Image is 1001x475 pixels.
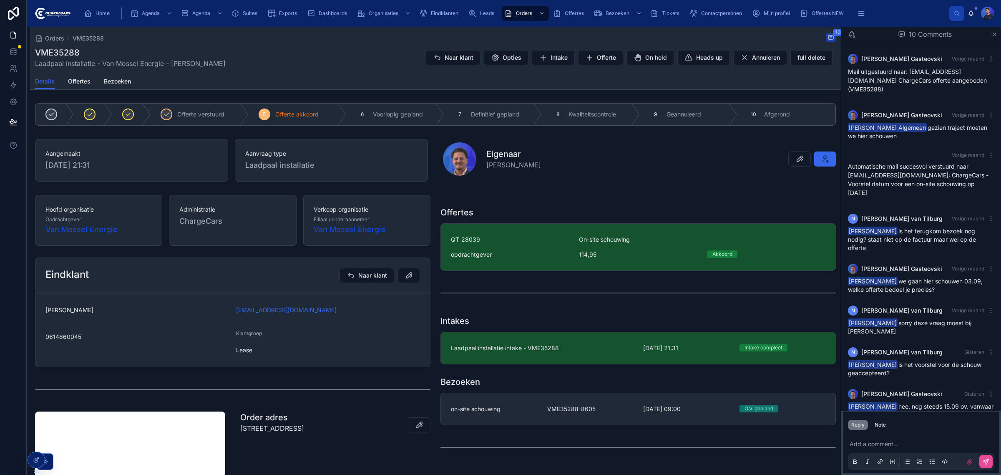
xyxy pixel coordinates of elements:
[35,47,226,58] h1: VME35288
[229,6,263,21] a: Suites
[861,215,943,223] span: [PERSON_NAME] van Tilburg
[861,265,942,273] span: [PERSON_NAME] Gasteovski
[236,346,420,354] span: Lease
[275,110,319,119] span: Offerte akkoord
[45,205,152,214] span: Hoofd organisatie
[591,6,646,21] a: Bezoeken
[733,50,787,65] button: Annuleren
[687,6,748,21] a: Contactpersonen
[832,28,844,37] span: 10
[369,10,398,17] span: Organisaties
[304,6,353,21] a: Dashboards
[314,205,420,214] span: Verkoop organisatie
[797,6,850,21] a: Offertes NEW
[177,110,224,119] span: Offerte verstuurd
[848,402,898,411] span: [PERSON_NAME]
[45,333,229,341] span: 0614860045
[431,10,458,17] span: Eindklanten
[677,50,730,65] button: Heads up
[848,67,994,93] p: Mail uitgestuurd naar: [EMAIL_ADDRESS][DOMAIN_NAME] ChargeCars offerte aangeboden (VME35288)
[626,50,674,65] button: On hold
[952,265,984,272] span: Vorige maand
[532,50,575,65] button: Intake
[33,7,70,20] img: App logo
[314,224,386,235] span: Van Mossel Energie
[744,405,773,412] div: O.V. gepland
[441,332,835,364] a: Laadpaal installatie intake - VME35288[DATE] 21:31Intake compleet
[35,34,64,43] a: Orders
[648,6,685,21] a: Tickets
[871,420,889,430] button: Note
[848,227,976,251] span: is het terugkom bezoek nog nodig? staat niet op de factuur maar wel op de offerte
[340,268,394,283] button: Naar klant
[45,159,218,171] span: [DATE] 21:31
[68,74,91,91] a: Offertes
[192,10,210,17] span: Agenda
[551,53,568,62] span: Intake
[45,216,81,223] span: Opdrachtgever
[790,50,832,65] button: full delete
[547,405,634,413] span: VME35288-8605
[848,162,994,197] p: Automatische mail succesvol verstuurd naar [EMAIL_ADDRESS][DOMAIN_NAME]: ChargeCars - Voorstel da...
[662,10,679,17] span: Tickets
[579,235,630,244] span: On-site schouwing
[45,224,118,235] a: Van Mossel Energie
[445,53,473,62] span: Naar klant
[319,10,347,17] span: Dashboards
[240,412,304,423] h1: Order adres
[104,77,131,86] span: Bezoeken
[848,361,981,376] span: is het voorstel voor de schouw geaccepteerd?
[861,348,943,356] span: [PERSON_NAME] van Tilburg
[486,148,541,160] h1: Eigenaar
[712,250,732,258] div: Akkoord
[952,307,984,313] span: Vorige maand
[654,111,657,118] span: 9
[848,319,971,335] span: sorry deze vraag moest bij [PERSON_NAME]
[848,420,868,430] button: Reply
[466,6,500,21] a: Leads
[440,315,469,327] h1: Intakes
[45,34,64,43] span: Orders
[551,6,590,21] a: Offertes
[568,110,616,119] span: Kwaliteitscontrole
[952,112,984,118] span: Vorige maand
[35,58,226,68] span: Laadpaal installatie - Van Mossel Energie - [PERSON_NAME]
[451,344,633,352] span: Laadpaal installatie intake - VME35288
[749,6,796,21] a: Mijn profiel
[77,4,949,23] div: scrollable content
[556,111,559,118] span: 8
[441,224,835,270] a: QT_28039On-site schouwingopdrachtgever114,95Akkoord
[578,50,623,65] button: Offerte
[848,124,987,139] span: gezien traject moeten we hier schouwen
[451,250,492,259] span: opdrachtgever
[861,390,942,398] span: [PERSON_NAME] Gasteovski
[35,77,55,86] span: Details
[848,318,898,327] span: [PERSON_NAME]
[426,50,480,65] button: Naar klant
[458,111,461,118] span: 7
[579,250,697,259] span: 114,95
[236,306,337,314] a: [EMAIL_ADDRESS][DOMAIN_NAME]
[441,393,835,425] a: on-site schouwingVME35288-8605[DATE] 09:00O.V. gepland
[851,307,855,314] span: N
[696,53,723,62] span: Heads up
[751,111,756,118] span: 10
[417,6,464,21] a: Eindklanten
[178,6,227,21] a: Agenda
[480,10,494,17] span: Leads
[848,123,927,132] span: [PERSON_NAME] Algemeen
[373,110,423,119] span: Voorlopig gepland
[851,349,855,356] span: N
[826,33,836,43] button: 10
[73,34,104,43] span: VME35288
[861,55,942,63] span: [PERSON_NAME] Gasteovski
[643,344,729,352] span: [DATE] 21:31
[104,74,131,91] a: Bezoeken
[486,160,541,170] span: [PERSON_NAME]
[68,77,91,86] span: Offertes
[964,391,984,397] span: Gisteren
[764,10,790,17] span: Mijn profiel
[797,53,825,62] span: full delete
[752,53,780,62] span: Annuleren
